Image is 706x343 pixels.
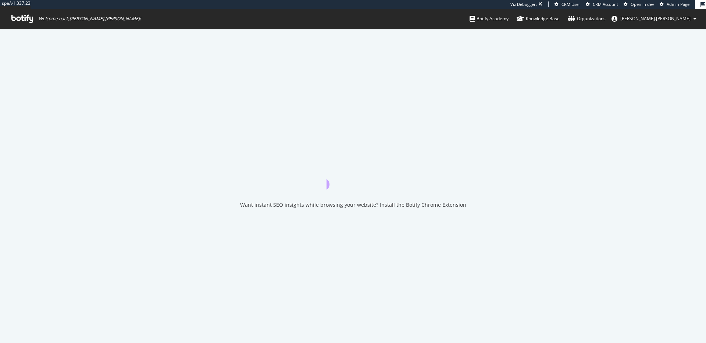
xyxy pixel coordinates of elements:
span: CRM User [561,1,580,7]
div: Botify Academy [470,15,509,22]
span: Open in dev [631,1,654,7]
a: Organizations [568,9,606,29]
a: Admin Page [660,1,689,7]
div: animation [327,163,379,189]
a: Botify Academy [470,9,509,29]
a: Open in dev [624,1,654,7]
span: CRM Account [593,1,618,7]
div: Knowledge Base [517,15,560,22]
span: Welcome back, [PERSON_NAME].[PERSON_NAME] ! [39,16,141,22]
a: CRM User [555,1,580,7]
span: joe.mcdonald [620,15,691,22]
button: [PERSON_NAME].[PERSON_NAME] [606,13,702,25]
div: Organizations [568,15,606,22]
span: Admin Page [667,1,689,7]
a: CRM Account [586,1,618,7]
div: Want instant SEO insights while browsing your website? Install the Botify Chrome Extension [240,201,466,209]
a: Knowledge Base [517,9,560,29]
div: Viz Debugger: [510,1,537,7]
